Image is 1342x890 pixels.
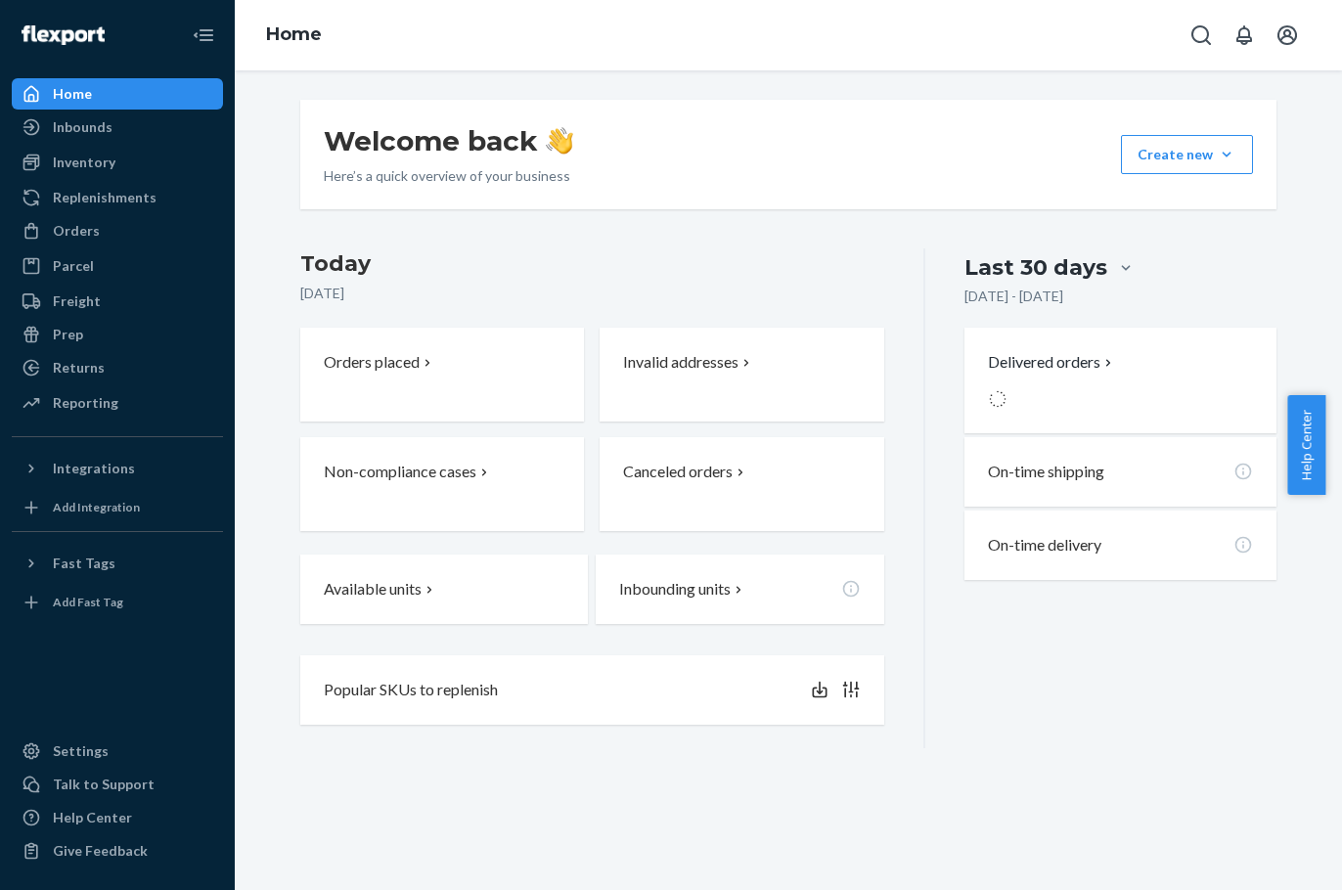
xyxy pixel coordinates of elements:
[184,16,223,55] button: Close Navigation
[988,534,1101,556] p: On-time delivery
[300,284,884,303] p: [DATE]
[619,578,731,601] p: Inbounding units
[988,351,1116,374] button: Delivered orders
[53,188,157,207] div: Replenishments
[53,841,148,861] div: Give Feedback
[53,741,109,761] div: Settings
[1268,16,1307,55] button: Open account menu
[12,769,223,800] a: Talk to Support
[300,248,884,280] h3: Today
[964,287,1063,306] p: [DATE] - [DATE]
[12,835,223,867] button: Give Feedback
[324,351,420,374] p: Orders placed
[324,166,573,186] p: Here’s a quick overview of your business
[12,182,223,213] a: Replenishments
[623,351,738,374] p: Invalid addresses
[12,548,223,579] button: Fast Tags
[12,78,223,110] a: Home
[53,358,105,378] div: Returns
[623,461,733,483] p: Canceled orders
[53,117,112,137] div: Inbounds
[300,437,584,531] button: Non-compliance cases
[324,123,573,158] h1: Welcome back
[266,23,322,45] a: Home
[53,393,118,413] div: Reporting
[988,461,1104,483] p: On-time shipping
[324,679,498,701] p: Popular SKUs to replenish
[12,286,223,317] a: Freight
[12,802,223,833] a: Help Center
[12,111,223,143] a: Inbounds
[22,25,105,45] img: Flexport logo
[12,735,223,767] a: Settings
[53,459,135,478] div: Integrations
[53,808,132,827] div: Help Center
[12,215,223,246] a: Orders
[12,492,223,523] a: Add Integration
[600,437,883,531] button: Canceled orders
[53,499,140,515] div: Add Integration
[53,221,100,241] div: Orders
[1182,16,1221,55] button: Open Search Box
[12,453,223,484] button: Integrations
[324,578,422,601] p: Available units
[596,555,883,624] button: Inbounding units
[300,555,588,624] button: Available units
[53,256,94,276] div: Parcel
[12,147,223,178] a: Inventory
[600,328,883,422] button: Invalid addresses
[546,127,573,155] img: hand-wave emoji
[1121,135,1253,174] button: Create new
[964,252,1107,283] div: Last 30 days
[12,587,223,618] a: Add Fast Tag
[1287,395,1325,495] button: Help Center
[53,291,101,311] div: Freight
[1225,16,1264,55] button: Open notifications
[53,325,83,344] div: Prep
[12,352,223,383] a: Returns
[250,7,337,64] ol: breadcrumbs
[300,328,584,422] button: Orders placed
[12,387,223,419] a: Reporting
[324,461,476,483] p: Non-compliance cases
[53,153,115,172] div: Inventory
[53,554,115,573] div: Fast Tags
[53,594,123,610] div: Add Fast Tag
[53,84,92,104] div: Home
[53,775,155,794] div: Talk to Support
[12,319,223,350] a: Prep
[12,250,223,282] a: Parcel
